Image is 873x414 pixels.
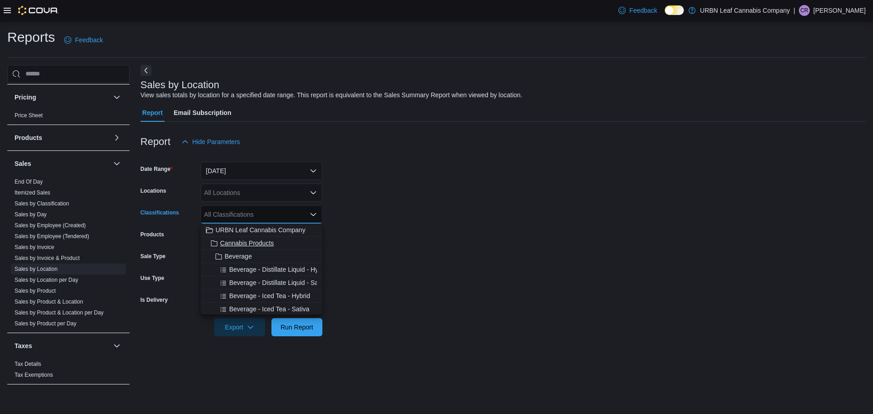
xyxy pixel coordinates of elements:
[813,5,866,16] p: [PERSON_NAME]
[140,136,171,147] h3: Report
[192,137,240,146] span: Hide Parameters
[111,340,122,351] button: Taxes
[15,341,32,350] h3: Taxes
[281,323,313,332] span: Run Report
[7,359,130,384] div: Taxes
[15,266,58,272] a: Sales by Location
[174,104,231,122] span: Email Subscription
[111,92,122,103] button: Pricing
[201,263,322,276] button: Beverage - Distillate Liquid - Hybrid
[15,254,80,262] span: Sales by Invoice & Product
[15,178,43,185] span: End Of Day
[15,265,58,273] span: Sales by Location
[15,211,47,218] a: Sales by Day
[7,176,130,333] div: Sales
[140,187,166,195] label: Locations
[142,104,163,122] span: Report
[15,200,69,207] a: Sales by Classification
[15,276,78,284] span: Sales by Location per Day
[15,93,36,102] h3: Pricing
[629,6,657,15] span: Feedback
[15,309,104,316] a: Sales by Product & Location per Day
[15,244,54,250] a: Sales by Invoice
[615,1,661,20] a: Feedback
[15,277,78,283] a: Sales by Location per Day
[15,233,89,239] a: Sales by Employee (Tendered)
[15,341,110,350] button: Taxes
[229,304,309,314] span: Beverage - Iced Tea - Sativa
[140,80,220,90] h3: Sales by Location
[75,35,103,45] span: Feedback
[111,132,122,143] button: Products
[15,222,86,229] a: Sales by Employee (Created)
[15,133,42,142] h3: Products
[15,159,110,168] button: Sales
[665,5,684,15] input: Dark Mode
[201,289,322,303] button: Beverage - Iced Tea - Hybrid
[15,299,83,305] a: Sales by Product & Location
[310,189,317,196] button: Open list of options
[700,5,790,16] p: URBN Leaf Cannabis Company
[111,158,122,169] button: Sales
[216,225,306,234] span: URBN Leaf Cannabis Company
[15,361,41,367] a: Tax Details
[15,360,41,368] span: Tax Details
[15,233,89,240] span: Sales by Employee (Tendered)
[220,239,274,248] span: Cannabis Products
[271,318,322,336] button: Run Report
[178,133,244,151] button: Hide Parameters
[229,278,328,287] span: Beverage - Distillate Liquid - Sativa
[140,231,164,238] label: Products
[140,209,179,216] label: Classifications
[18,6,59,15] img: Cova
[140,253,166,260] label: Sale Type
[15,93,110,102] button: Pricing
[799,5,810,16] div: Craig Ruether
[60,31,106,49] a: Feedback
[15,371,53,379] span: Tax Exemptions
[140,274,164,282] label: Use Type
[229,265,329,274] span: Beverage - Distillate Liquid - Hybrid
[15,320,76,327] a: Sales by Product per Day
[214,318,265,336] button: Export
[140,165,173,173] label: Date Range
[201,276,322,289] button: Beverage - Distillate Liquid - Sativa
[15,190,50,196] a: Itemized Sales
[15,112,43,119] a: Price Sheet
[229,291,310,300] span: Beverage - Iced Tea - Hybrid
[201,250,322,263] button: Beverage
[7,28,55,46] h1: Reports
[140,90,522,100] div: View sales totals by location for a specified date range. This report is equivalent to the Sales ...
[15,288,56,294] a: Sales by Product
[201,303,322,316] button: Beverage - Iced Tea - Sativa
[15,159,31,168] h3: Sales
[201,237,322,250] button: Cannabis Products
[225,252,252,261] span: Beverage
[220,318,260,336] span: Export
[140,65,151,76] button: Next
[15,372,53,378] a: Tax Exemptions
[201,224,322,237] button: URBN Leaf Cannabis Company
[15,179,43,185] a: End Of Day
[15,244,54,251] span: Sales by Invoice
[140,296,168,304] label: Is Delivery
[7,110,130,125] div: Pricing
[201,162,322,180] button: [DATE]
[800,5,808,16] span: CR
[793,5,795,16] p: |
[15,298,83,305] span: Sales by Product & Location
[15,287,56,294] span: Sales by Product
[310,211,317,218] button: Close list of options
[15,133,110,142] button: Products
[15,255,80,261] a: Sales by Invoice & Product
